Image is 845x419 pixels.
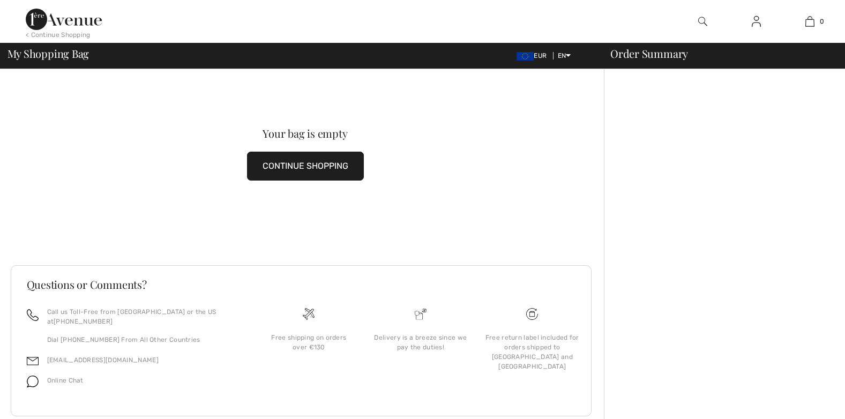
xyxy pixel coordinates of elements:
[47,356,159,364] a: [EMAIL_ADDRESS][DOMAIN_NAME]
[47,377,84,384] span: Online Chat
[54,318,113,325] a: [PHONE_NUMBER]
[743,15,769,28] a: Sign In
[517,52,534,61] img: Euro
[247,152,364,181] button: CONTINUE SHOPPING
[27,376,39,387] img: chat
[597,48,839,59] div: Order Summary
[27,279,575,290] h3: Questions or Comments?
[558,52,571,59] span: EN
[40,128,571,139] div: Your bag is empty
[27,355,39,367] img: email
[698,15,707,28] img: search the website
[8,48,89,59] span: My Shopping Bag
[47,307,241,326] p: Call us Toll-Free from [GEOGRAPHIC_DATA] or the US at
[485,333,579,371] div: Free return label included for orders shipped to [GEOGRAPHIC_DATA] and [GEOGRAPHIC_DATA]
[26,30,91,40] div: < Continue Shopping
[47,335,241,345] p: Dial [PHONE_NUMBER] From All Other Countries
[303,308,315,320] img: Free shipping on orders over &#8364;130
[415,308,427,320] img: Delivery is a breeze since we pay the duties!
[261,333,356,352] div: Free shipping on orders over €130
[805,15,814,28] img: My Bag
[783,15,836,28] a: 0
[752,15,761,28] img: My Info
[526,308,538,320] img: Free shipping on orders over &#8364;130
[373,333,468,352] div: Delivery is a breeze since we pay the duties!
[820,17,824,26] span: 0
[27,309,39,321] img: call
[517,52,551,59] span: EUR
[26,9,102,30] img: 1ère Avenue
